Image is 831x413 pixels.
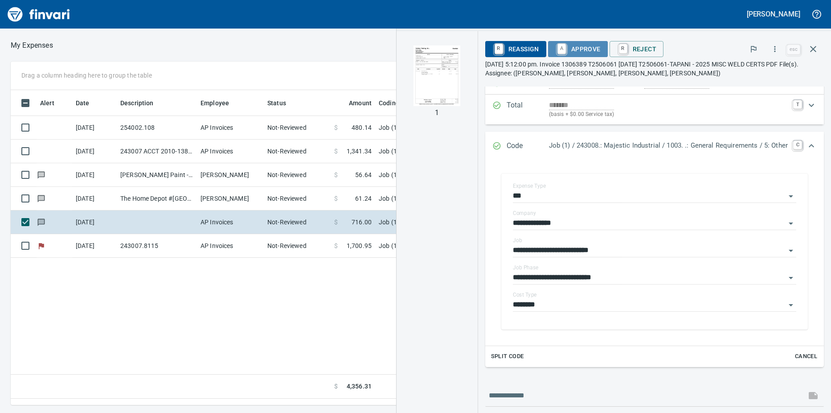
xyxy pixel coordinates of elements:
td: Not-Reviewed [264,187,331,211]
span: Alert [40,98,54,108]
td: [DATE] [72,234,117,258]
span: $ [334,241,338,250]
span: $ [334,147,338,156]
h5: [PERSON_NAME] [747,9,800,19]
td: Not-Reviewed [264,116,331,140]
span: Close invoice [785,38,824,60]
a: R [495,44,503,54]
td: [DATE] [72,211,117,234]
td: [DATE] [72,187,117,211]
td: Not-Reviewed [264,163,331,187]
td: Job (1) / 243007.: Airgas Vancouver Distribution [375,140,598,163]
label: Job Phase [513,265,538,270]
button: More [765,39,785,59]
p: Code [507,140,549,152]
td: [PERSON_NAME] [197,187,264,211]
td: Job (1) / 243008.: Majestic Industrial / 1003. .: General Requirements / 5: Other [375,211,598,234]
p: Job (1) / 243008.: Majestic Industrial / 1003. .: General Requirements / 5: Other [549,140,788,151]
button: Open [785,299,797,311]
span: $ [334,170,338,179]
td: The Home Depot #[GEOGRAPHIC_DATA] [117,187,197,211]
td: AP Invoices [197,234,264,258]
span: Employee [201,98,241,108]
button: Open [785,190,797,202]
p: Total [507,100,549,119]
label: Expense Type [513,183,546,189]
span: Employee [201,98,229,108]
nav: breadcrumb [11,40,53,51]
span: 1,700.95 [347,241,372,250]
td: Not-Reviewed [264,211,331,234]
img: Page 1 [407,45,467,106]
p: My Expenses [11,40,53,51]
td: [DATE] [72,140,117,163]
td: [DATE] [72,163,117,187]
span: 1,341.34 [347,147,372,156]
p: Drag a column heading here to group the table [21,71,152,80]
a: esc [787,45,800,54]
button: Cancel [792,350,820,363]
span: Split Code [491,351,524,362]
span: $ [334,123,338,132]
p: (basis + $0.00 Service tax) [549,110,788,119]
td: [PERSON_NAME] Paint - Ridgefie [GEOGRAPHIC_DATA] [GEOGRAPHIC_DATA] [117,163,197,187]
td: [DATE] [72,116,117,140]
span: Reject [617,41,656,57]
div: Expand [485,132,824,161]
td: Not-Reviewed [264,140,331,163]
span: This records your message into the invoice and notifies anyone mentioned [802,385,824,406]
span: Date [76,98,90,108]
span: Has messages [37,195,46,201]
td: Job (1) / 243007.: Airgas Vancouver Distribution / 1003. .: General Requirements / 5: Other [375,234,598,258]
span: Coding [379,98,411,108]
td: 243007.8115 [117,234,197,258]
button: [PERSON_NAME] [745,7,802,21]
span: Description [120,98,165,108]
button: Open [785,217,797,230]
a: A [557,44,566,54]
td: Not-Reviewed [264,234,331,258]
span: Reassign [492,41,539,57]
span: Has messages [37,172,46,178]
td: Job (1) / 243007.: Airgas Vancouver Distribution / 881053. .: Fill Building Wall Panels and Trim ... [375,163,598,187]
span: Flagged [37,243,46,248]
span: Status [267,98,298,108]
button: RReject [610,41,663,57]
td: AP Invoices [197,116,264,140]
span: Alert [40,98,66,108]
button: Split Code [489,350,526,363]
a: T [793,100,802,109]
label: Job [513,238,522,243]
a: R [619,44,627,54]
span: 480.14 [352,123,372,132]
button: Flag [744,39,763,59]
span: $ [334,218,338,227]
button: RReassign [485,41,546,57]
span: Amount [349,98,372,108]
span: $ [334,382,338,391]
span: Date [76,98,101,108]
td: AP Invoices [197,140,264,163]
span: Coding [379,98,399,108]
td: Job (1) / 254002. 01: [GEOGRAPHIC_DATA] [375,116,598,140]
span: Amount [337,98,372,108]
span: Approve [555,41,601,57]
span: 4,356.31 [347,382,372,391]
p: 1 [435,107,439,118]
button: Open [785,272,797,284]
button: AApprove [548,41,608,57]
img: Finvari [5,4,72,25]
button: Open [785,244,797,257]
label: Company [513,211,536,216]
td: 254002.108 [117,116,197,140]
span: 716.00 [352,218,372,227]
span: Status [267,98,286,108]
span: Has messages [37,219,46,225]
span: Cancel [794,351,818,362]
span: 61.24 [355,194,372,203]
span: Description [120,98,154,108]
span: $ [334,194,338,203]
div: Expand [485,161,824,367]
div: Expand [485,95,824,124]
